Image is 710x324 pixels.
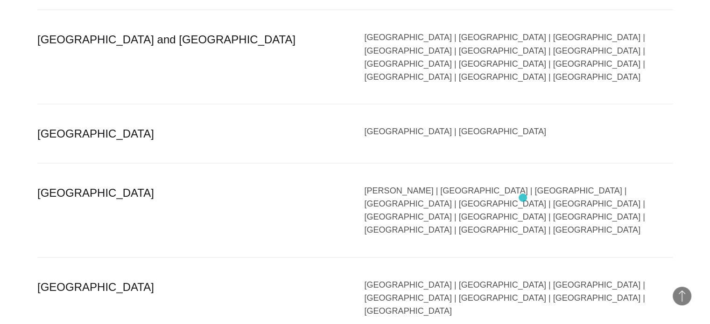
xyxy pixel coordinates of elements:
[37,125,346,143] div: [GEOGRAPHIC_DATA]
[365,278,673,318] div: [GEOGRAPHIC_DATA] | [GEOGRAPHIC_DATA] | [GEOGRAPHIC_DATA] | [GEOGRAPHIC_DATA] | [GEOGRAPHIC_DATA]...
[37,31,346,83] div: [GEOGRAPHIC_DATA] and [GEOGRAPHIC_DATA]
[365,31,673,83] div: [GEOGRAPHIC_DATA] | [GEOGRAPHIC_DATA] | [GEOGRAPHIC_DATA] | [GEOGRAPHIC_DATA] | [GEOGRAPHIC_DATA]...
[673,287,691,305] button: Back to Top
[37,278,346,318] div: [GEOGRAPHIC_DATA]
[365,125,673,143] div: [GEOGRAPHIC_DATA] | [GEOGRAPHIC_DATA]
[365,184,673,237] div: [PERSON_NAME] | [GEOGRAPHIC_DATA] | [GEOGRAPHIC_DATA] | [GEOGRAPHIC_DATA] | [GEOGRAPHIC_DATA] | [...
[37,184,346,237] div: [GEOGRAPHIC_DATA]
